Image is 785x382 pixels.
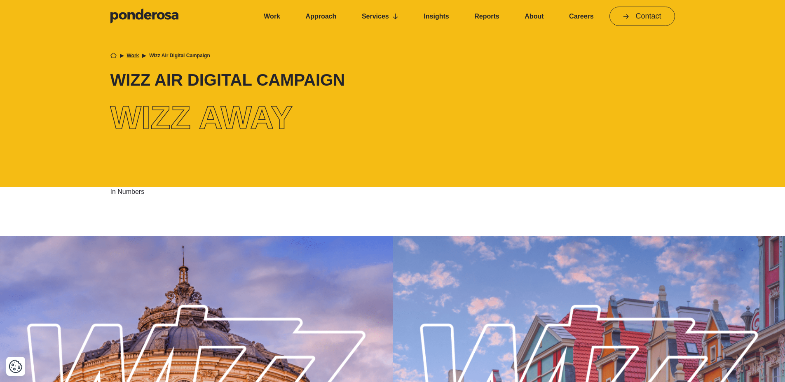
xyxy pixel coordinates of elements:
li: ▶︎ [120,53,124,58]
a: Home [110,52,117,58]
a: Reports [465,8,508,25]
a: Careers [560,8,603,25]
a: About [516,8,553,25]
h1: Wizz Air Digital Campaign [110,72,675,88]
img: Revisit consent button [9,359,23,373]
button: Cookie Settings [9,359,23,373]
a: Approach [296,8,346,25]
a: Go to homepage [110,8,242,25]
a: Work [255,8,290,25]
a: Services [352,8,408,25]
a: Insights [415,8,459,25]
div: In Numbers [110,187,675,197]
li: ▶︎ [142,53,146,58]
a: Contact [609,7,675,26]
div: Wizz Away [110,101,675,134]
a: Work [127,53,139,58]
li: Wizz Air Digital Campaign [149,53,210,58]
